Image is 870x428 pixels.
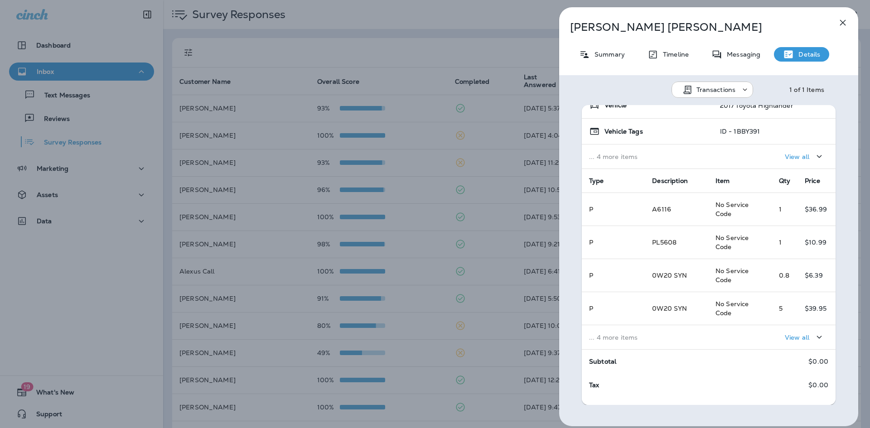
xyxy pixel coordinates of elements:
span: Total [589,404,604,413]
p: $10.99 [805,239,828,246]
span: Qty [779,177,790,185]
span: No Service Code [715,300,749,317]
p: View all [785,334,809,341]
span: A6116 [652,205,671,213]
p: Transactions [696,86,736,93]
p: 2017 Toyota Highlander [720,102,793,109]
p: [PERSON_NAME] [PERSON_NAME] [570,21,817,34]
span: No Service Code [715,234,749,251]
span: Price [805,177,820,185]
p: Summary [590,51,625,58]
p: ... 4 more items [589,153,706,160]
p: $0.00 [808,381,828,389]
p: Messaging [722,51,760,58]
span: 0.8 [779,271,789,279]
span: No Service Code [715,267,749,284]
span: 1 [779,238,782,246]
p: $6.39 [805,272,828,279]
span: No Service Code [715,201,749,218]
span: Vehicle [604,101,627,109]
span: PL5608 [652,238,677,246]
p: ... 4 more items [589,334,701,341]
button: View all [781,329,828,346]
span: 5 [779,304,783,313]
p: View all [785,153,809,160]
span: 0W20 SYN [652,271,687,279]
span: 1 [779,205,782,213]
p: $39.95 [805,305,828,312]
span: 0W20 SYN [652,304,687,313]
p: Timeline [658,51,689,58]
span: P [589,304,593,313]
span: Subtotal [589,357,616,365]
span: P [589,271,593,279]
p: $36.99 [805,206,828,213]
p: Details [794,51,820,58]
p: $0.00 [808,358,828,365]
span: P [589,238,593,246]
span: Tax [589,381,599,389]
span: Vehicle Tags [604,128,643,135]
span: P [589,205,593,213]
span: Type [589,177,604,185]
span: Item [715,177,730,185]
p: ID - 1BBY391 [720,128,760,135]
div: 1 of 1 Items [789,86,824,93]
button: View all [781,148,828,165]
span: Description [652,177,688,185]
